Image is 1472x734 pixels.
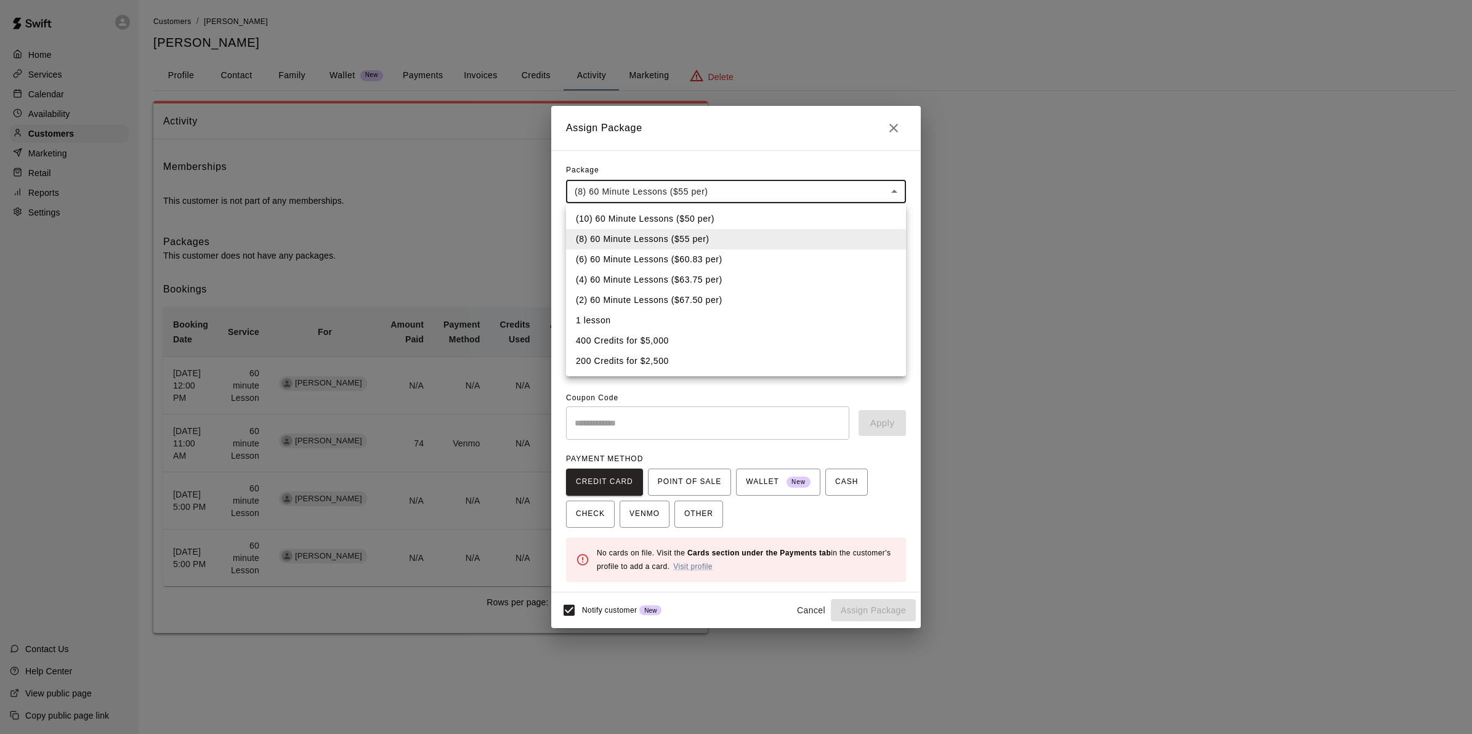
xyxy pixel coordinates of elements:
li: (8) 60 Minute Lessons ($55 per) [566,229,906,249]
li: 400 Credits for $5,000 [566,331,906,351]
li: (4) 60 Minute Lessons ($63.75 per) [566,270,906,290]
li: 1 lesson [566,310,906,331]
li: (2) 60 Minute Lessons ($67.50 per) [566,290,906,310]
li: 200 Credits for $2,500 [566,351,906,371]
li: (10) 60 Minute Lessons ($50 per) [566,209,906,229]
li: (6) 60 Minute Lessons ($60.83 per) [566,249,906,270]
